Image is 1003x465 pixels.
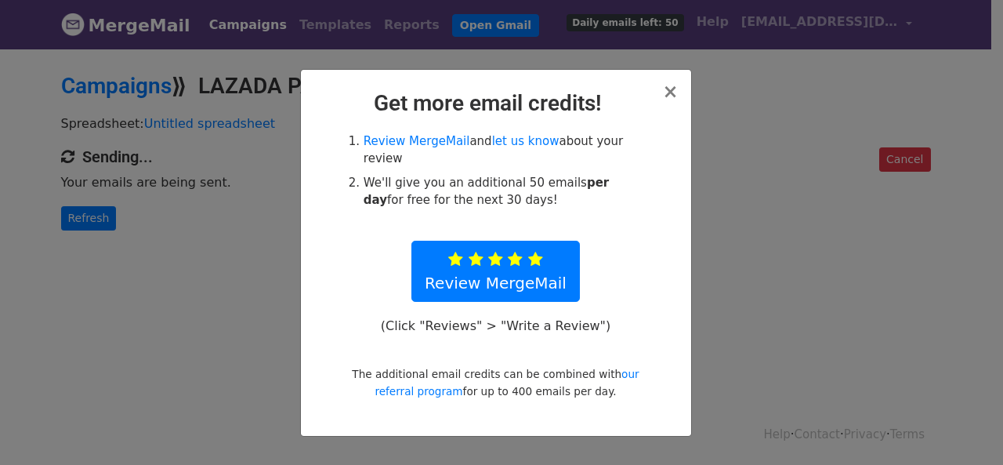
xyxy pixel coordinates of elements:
[364,133,646,168] li: and about your review
[375,368,639,398] a: our referral program
[662,81,678,103] span: ×
[925,390,1003,465] iframe: Chat Widget
[492,134,559,148] a: let us know
[364,174,646,209] li: We'll give you an additional 50 emails for free for the next 30 days!
[364,134,470,148] a: Review MergeMail
[372,318,618,334] p: (Click "Reviews" > "Write a Review")
[411,241,580,302] a: Review MergeMail
[662,82,678,101] button: Close
[364,176,609,208] strong: per day
[352,368,639,398] small: The additional email credits can be combined with for up to 400 emails per day.
[313,90,679,117] h2: Get more email credits!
